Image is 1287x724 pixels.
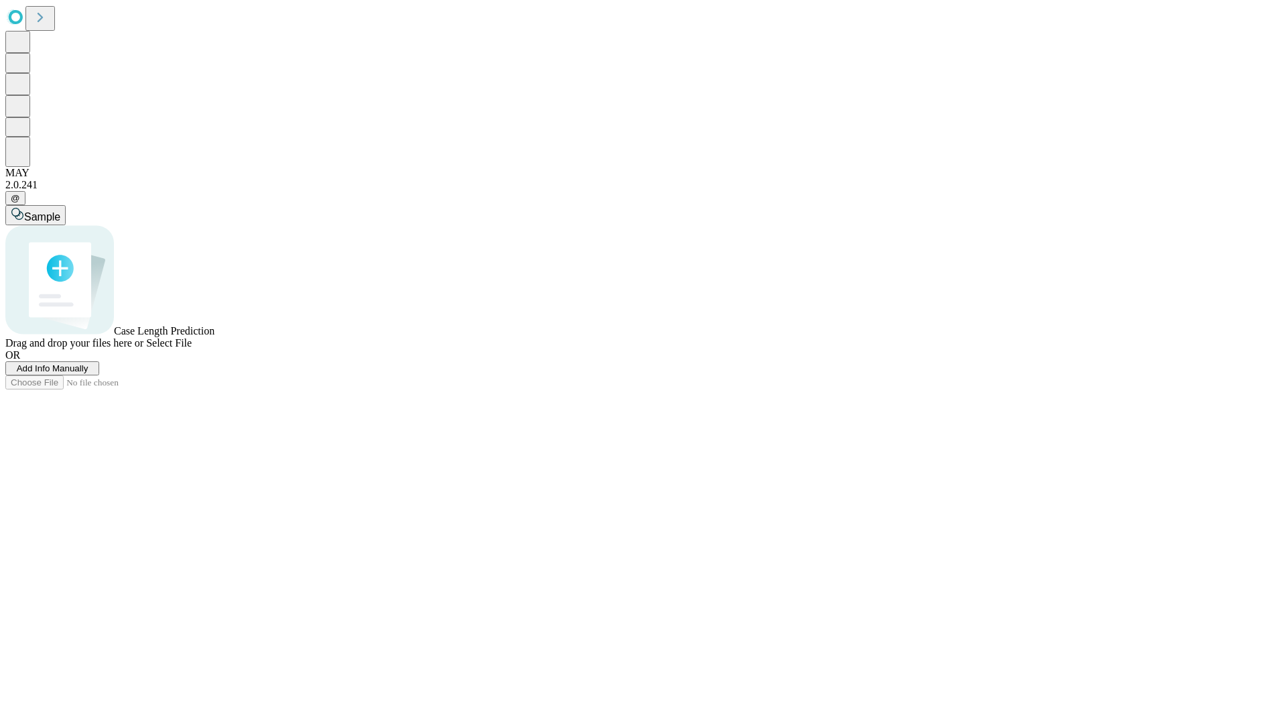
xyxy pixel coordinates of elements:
div: MAY [5,167,1282,179]
span: Add Info Manually [17,363,88,373]
span: Case Length Prediction [114,325,214,337]
span: Select File [146,337,192,349]
span: Drag and drop your files here or [5,337,143,349]
span: Sample [24,211,60,223]
span: OR [5,349,20,361]
button: @ [5,191,25,205]
div: 2.0.241 [5,179,1282,191]
button: Add Info Manually [5,361,99,375]
span: @ [11,193,20,203]
button: Sample [5,205,66,225]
